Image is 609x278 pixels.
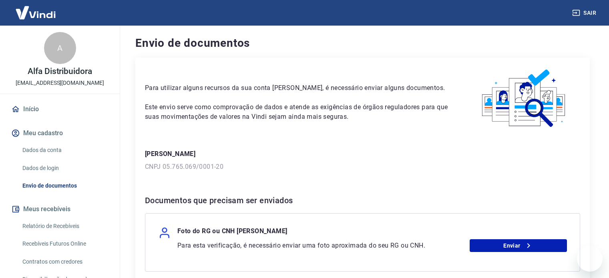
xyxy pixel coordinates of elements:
h6: Documentos que precisam ser enviados [145,194,580,207]
p: Para utilizar alguns recursos da sua conta [PERSON_NAME], é necessário enviar alguns documentos. [145,83,449,93]
p: CNPJ 05.765.069/0001-20 [145,162,580,172]
h4: Envio de documentos [135,35,590,51]
button: Meus recebíveis [10,200,110,218]
p: Alfa Distribuidora [28,67,92,76]
p: [EMAIL_ADDRESS][DOMAIN_NAME] [16,79,104,87]
a: Início [10,100,110,118]
img: waiting_documents.41d9841a9773e5fdf392cede4d13b617.svg [468,67,580,130]
div: A [44,32,76,64]
a: Contratos com credores [19,254,110,270]
a: Enviar [470,239,567,252]
button: Sair [571,6,599,20]
p: Este envio serve como comprovação de dados e atende as exigências de órgãos reguladores para que ... [145,102,449,122]
a: Dados de login [19,160,110,176]
img: Vindi [10,0,62,25]
a: Dados da conta [19,142,110,158]
a: Recebíveis Futuros Online [19,236,110,252]
p: Foto do RG ou CNH [PERSON_NAME] [177,226,287,239]
button: Meu cadastro [10,124,110,142]
iframe: Botão para abrir a janela de mensagens [577,246,603,272]
img: user.af206f65c40a7206969b71a29f56cfb7.svg [158,226,171,239]
a: Envio de documentos [19,178,110,194]
a: Relatório de Recebíveis [19,218,110,234]
p: Para esta verificação, é necessário enviar uma foto aproximada do seu RG ou CNH. [177,241,430,250]
p: [PERSON_NAME] [145,149,580,159]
